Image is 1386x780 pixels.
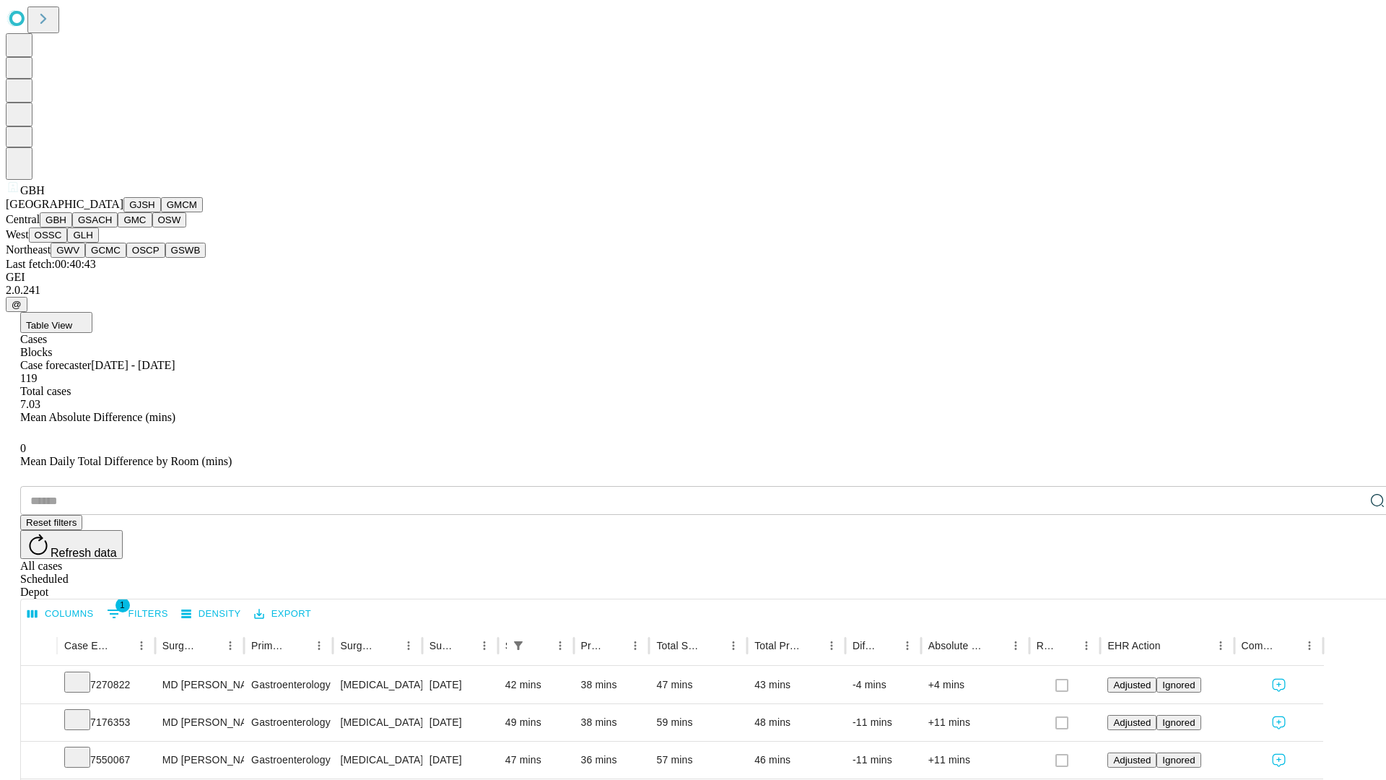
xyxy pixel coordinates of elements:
[162,667,237,703] div: MD [PERSON_NAME] [PERSON_NAME] Md
[162,704,237,741] div: MD [PERSON_NAME] [PERSON_NAME] Md
[605,636,625,656] button: Sort
[20,184,45,196] span: GBH
[1162,755,1195,766] span: Ignored
[1162,680,1195,690] span: Ignored
[821,636,842,656] button: Menu
[1156,715,1200,730] button: Ignored
[530,636,550,656] button: Sort
[220,636,240,656] button: Menu
[985,636,1006,656] button: Sort
[505,742,567,779] div: 47 mins
[200,636,220,656] button: Sort
[581,704,642,741] div: 38 mins
[20,398,40,410] span: 7.03
[115,598,130,612] span: 1
[508,636,528,656] button: Show filters
[1162,717,1195,728] span: Ignored
[6,198,123,210] span: [GEOGRAPHIC_DATA]
[1107,715,1156,730] button: Adjusted
[430,640,453,651] div: Surgery Date
[581,640,604,651] div: Predicted In Room Duration
[581,667,642,703] div: 38 mins
[64,640,110,651] div: Case Epic Id
[1156,677,1200,693] button: Ignored
[1107,640,1160,651] div: EHR Action
[289,636,309,656] button: Sort
[754,742,838,779] div: 46 mins
[656,667,740,703] div: 47 mins
[340,667,414,703] div: [MEDICAL_DATA] FLEXIBLE WITH [MEDICAL_DATA]
[24,603,97,625] button: Select columns
[91,359,175,371] span: [DATE] - [DATE]
[152,212,187,227] button: OSW
[20,359,91,371] span: Case forecaster
[251,667,326,703] div: Gastroenterology
[178,603,245,625] button: Density
[754,640,800,651] div: Total Predicted Duration
[378,636,398,656] button: Sort
[398,636,419,656] button: Menu
[581,742,642,779] div: 36 mins
[6,271,1380,284] div: GEI
[505,667,567,703] div: 42 mins
[656,742,740,779] div: 57 mins
[126,243,165,258] button: OSCP
[877,636,897,656] button: Sort
[6,243,51,256] span: Northeast
[64,742,148,779] div: 7550067
[26,517,77,528] span: Reset filters
[64,667,148,703] div: 7270822
[754,667,838,703] div: 43 mins
[28,673,50,698] button: Expand
[251,704,326,741] div: Gastroenterology
[505,704,567,741] div: 49 mins
[28,748,50,773] button: Expand
[928,667,1022,703] div: +4 mins
[1107,677,1156,693] button: Adjusted
[20,530,123,559] button: Refresh data
[40,212,72,227] button: GBH
[430,667,491,703] div: [DATE]
[1056,636,1076,656] button: Sort
[340,640,376,651] div: Surgery Name
[430,704,491,741] div: [DATE]
[250,603,315,625] button: Export
[928,704,1022,741] div: +11 mins
[20,455,232,467] span: Mean Daily Total Difference by Room (mins)
[1113,680,1151,690] span: Adjusted
[72,212,118,227] button: GSACH
[162,640,199,651] div: Surgeon Name
[801,636,821,656] button: Sort
[131,636,152,656] button: Menu
[6,284,1380,297] div: 2.0.241
[1076,636,1097,656] button: Menu
[103,602,172,625] button: Show filters
[6,297,27,312] button: @
[656,640,702,651] div: Total Scheduled Duration
[111,636,131,656] button: Sort
[1211,636,1231,656] button: Menu
[1242,640,1278,651] div: Comments
[123,197,161,212] button: GJSH
[853,704,914,741] div: -11 mins
[64,704,148,741] div: 7176353
[853,667,914,703] div: -4 mins
[474,636,494,656] button: Menu
[12,299,22,310] span: @
[454,636,474,656] button: Sort
[430,742,491,779] div: [DATE]
[165,243,206,258] button: GSWB
[723,636,744,656] button: Menu
[20,385,71,397] span: Total cases
[309,636,329,656] button: Menu
[928,742,1022,779] div: +11 mins
[853,640,876,651] div: Difference
[1107,753,1156,768] button: Adjusted
[508,636,528,656] div: 1 active filter
[251,742,326,779] div: Gastroenterology
[20,312,92,333] button: Table View
[6,228,29,240] span: West
[625,636,645,656] button: Menu
[85,243,126,258] button: GCMC
[550,636,570,656] button: Menu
